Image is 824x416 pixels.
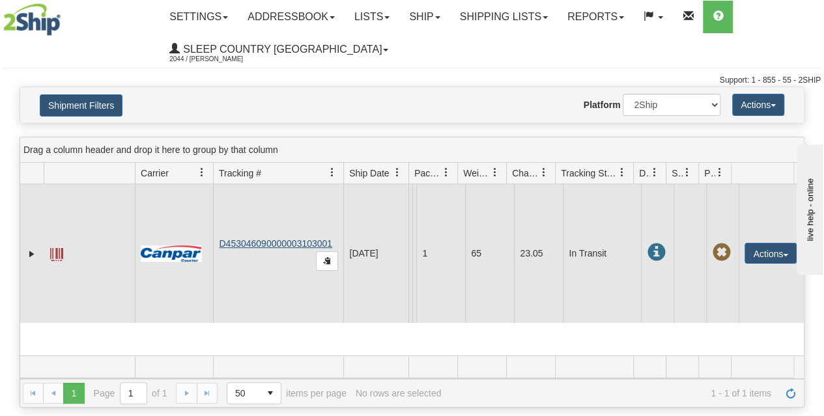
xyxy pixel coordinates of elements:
span: Charge [512,167,539,180]
a: Packages filter column settings [435,161,457,184]
a: Reports [558,1,634,33]
div: Support: 1 - 855 - 55 - 2SHIP [3,75,821,86]
div: live help - online [10,11,121,21]
span: Tracking # [219,167,261,180]
span: Weight [463,167,490,180]
a: Ship [399,1,449,33]
span: Page 1 [63,383,84,404]
a: Delivery Status filter column settings [644,161,666,184]
td: 65 [465,184,514,323]
button: Actions [745,243,797,264]
td: [DATE] [343,184,408,323]
img: logo2044.jpg [3,3,61,36]
td: Dormez-vous Shipping Department [GEOGRAPHIC_DATA] [GEOGRAPHIC_DATA] [GEOGRAPHIC_DATA] G1M 0A4 [408,184,412,323]
a: Expand [25,247,38,260]
a: Carrier filter column settings [191,161,213,184]
span: items per page [227,382,347,404]
span: Delivery Status [639,167,650,180]
span: 50 [235,387,252,400]
a: Charge filter column settings [533,161,555,184]
span: Carrier [141,167,169,180]
div: grid grouping header [20,137,804,163]
span: Tracking Status [561,167,618,180]
div: No rows are selected [356,388,442,398]
span: Shipment Issues [672,167,683,180]
iframe: chat widget [794,141,823,274]
td: In Transit [563,184,641,323]
span: select [260,383,281,404]
a: Lists [345,1,399,33]
a: Addressbook [238,1,345,33]
a: Pickup Status filter column settings [709,161,731,184]
td: [PERSON_NAME] [PERSON_NAME] CA QC [PERSON_NAME] G0A 2R0 [412,184,416,323]
a: Refresh [780,383,801,404]
button: Shipment Filters [40,94,122,117]
span: Packages [414,167,442,180]
a: Tracking Status filter column settings [611,161,633,184]
input: Page 1 [121,383,147,404]
span: Sleep Country [GEOGRAPHIC_DATA] [180,44,382,55]
button: Actions [732,94,784,116]
a: Label [50,242,63,263]
a: Sleep Country [GEOGRAPHIC_DATA] 2044 / [PERSON_NAME] [160,33,398,66]
td: 23.05 [514,184,563,323]
a: Tracking # filter column settings [321,161,343,184]
a: D453046090000003103001 [219,238,332,249]
label: Platform [584,98,621,111]
a: Settings [160,1,238,33]
button: Copy to clipboard [316,251,338,271]
a: Weight filter column settings [484,161,506,184]
span: 1 - 1 of 1 items [450,388,771,398]
img: 14 - Canpar [141,245,202,262]
span: Pickup Status [704,167,715,180]
a: Shipping lists [450,1,558,33]
span: 2044 / [PERSON_NAME] [169,53,267,66]
span: Page of 1 [94,382,167,404]
td: 1 [416,184,465,323]
a: Shipment Issues filter column settings [676,161,698,184]
span: Ship Date [349,167,389,180]
a: Ship Date filter column settings [386,161,408,184]
span: In Transit [647,243,665,262]
span: Pickup Not Assigned [712,243,730,262]
span: Page sizes drop down [227,382,281,404]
